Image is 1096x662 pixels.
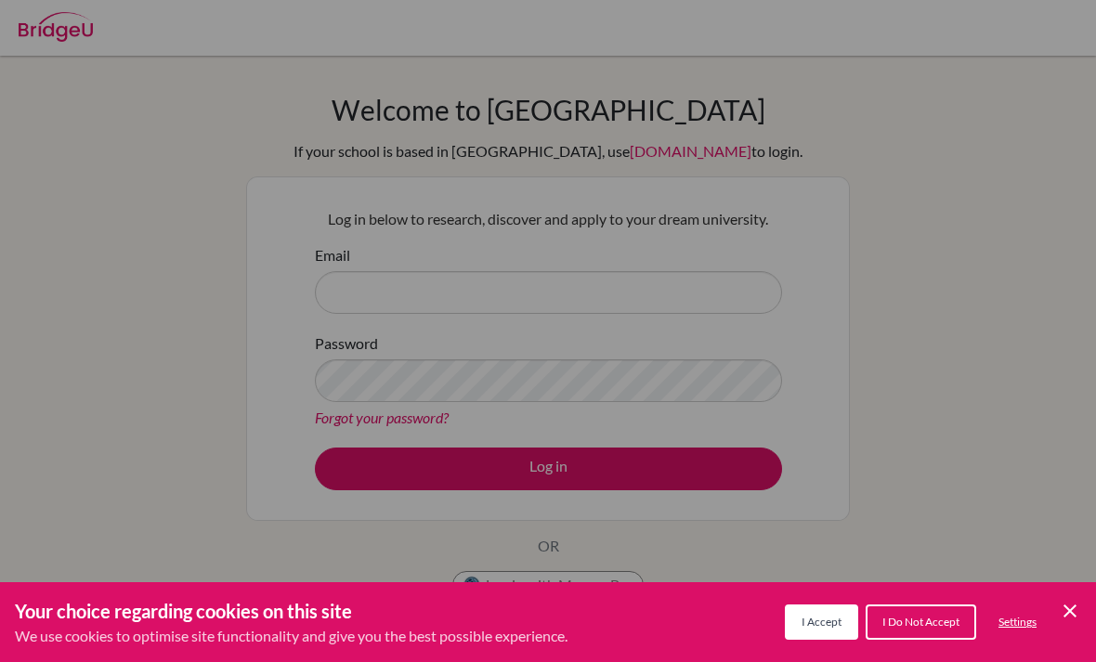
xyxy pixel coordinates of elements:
[998,615,1037,629] span: Settings
[1059,600,1081,622] button: Save and close
[882,615,959,629] span: I Do Not Accept
[802,615,842,629] span: I Accept
[15,625,568,647] p: We use cookies to optimise site functionality and give you the best possible experience.
[15,597,568,625] h3: Your choice regarding cookies on this site
[785,604,858,640] button: I Accept
[866,604,976,640] button: I Do Not Accept
[984,606,1051,638] button: Settings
